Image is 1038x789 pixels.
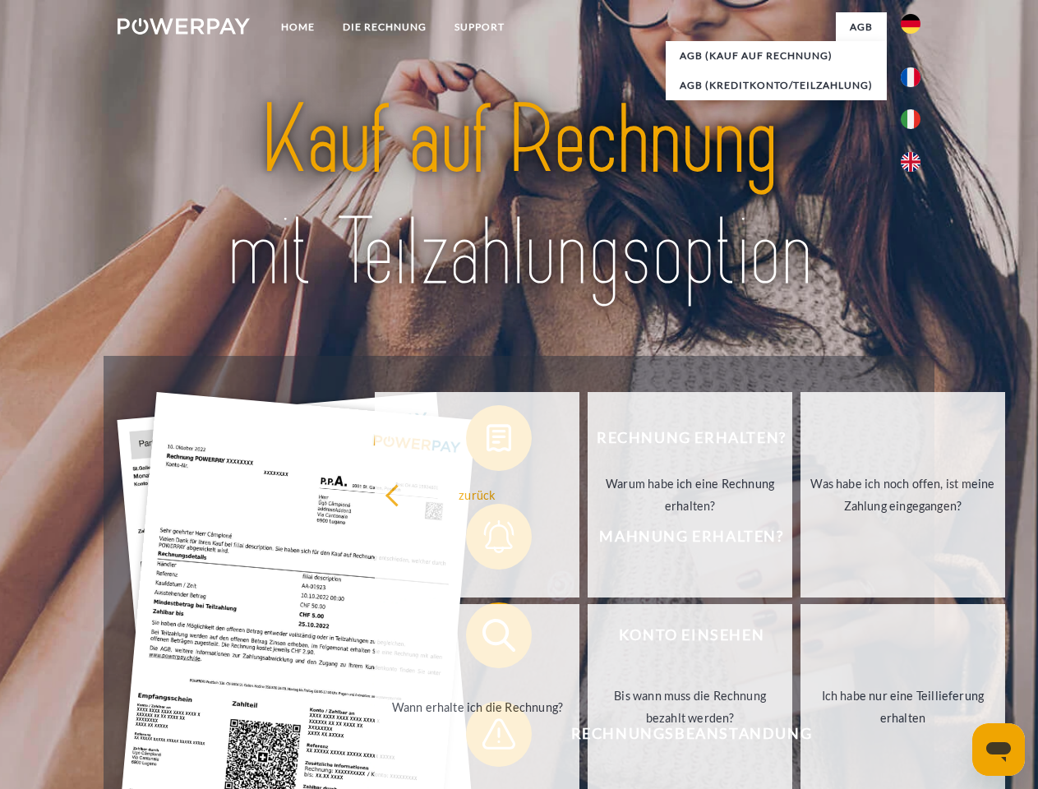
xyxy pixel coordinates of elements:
a: Home [267,12,329,42]
a: agb [836,12,887,42]
div: Ich habe nur eine Teillieferung erhalten [810,685,995,729]
img: title-powerpay_de.svg [157,79,881,315]
div: Was habe ich noch offen, ist meine Zahlung eingegangen? [810,473,995,517]
a: SUPPORT [441,12,519,42]
img: it [901,109,920,129]
div: Warum habe ich eine Rechnung erhalten? [597,473,782,517]
a: Was habe ich noch offen, ist meine Zahlung eingegangen? [800,392,1005,598]
img: en [901,152,920,172]
a: AGB (Kauf auf Rechnung) [666,41,887,71]
div: Bis wann muss die Rechnung bezahlt werden? [597,685,782,729]
img: logo-powerpay-white.svg [118,18,250,35]
div: Wann erhalte ich die Rechnung? [385,695,570,717]
img: fr [901,67,920,87]
a: DIE RECHNUNG [329,12,441,42]
a: AGB (Kreditkonto/Teilzahlung) [666,71,887,100]
iframe: Schaltfläche zum Öffnen des Messaging-Fensters [972,723,1025,776]
img: de [901,14,920,34]
div: zurück [385,483,570,505]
